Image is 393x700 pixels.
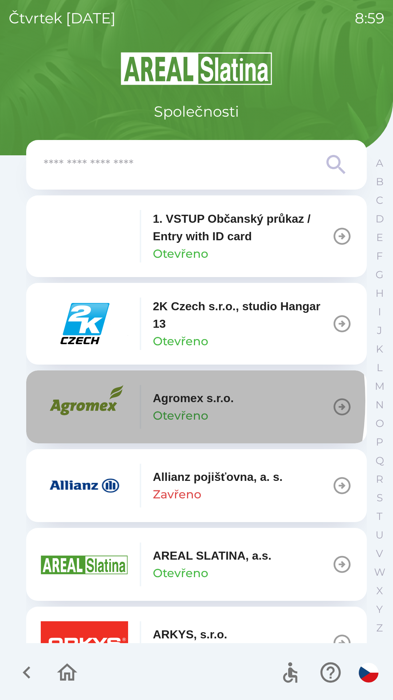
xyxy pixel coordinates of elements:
[153,626,227,643] p: ARKYS, s.r.o.
[370,228,389,247] button: E
[370,526,389,544] button: U
[26,528,367,601] button: AREAL SLATINA, a.s.Otevřeno
[370,582,389,600] button: X
[370,321,389,340] button: J
[154,101,239,122] p: Společnosti
[41,385,128,429] img: 33c739ec-f83b-42c3-a534-7980a31bd9ae.png
[377,324,382,337] p: J
[378,306,381,318] p: I
[376,529,384,541] p: U
[370,507,389,526] button: T
[370,544,389,563] button: V
[377,510,382,523] p: T
[376,398,384,411] p: N
[370,191,389,210] button: C
[26,370,367,443] button: Agromex s.r.o.Otevřeno
[370,340,389,358] button: K
[376,268,384,281] p: G
[26,283,367,365] button: 2K Czech s.r.o., studio Hangar 13Otevřeno
[153,547,271,564] p: AREAL SLATINA, a.s.
[370,563,389,582] button: W
[370,619,389,637] button: Z
[376,194,383,207] p: C
[41,542,128,586] img: aad3f322-fb90-43a2-be23-5ead3ef36ce5.png
[376,175,384,188] p: B
[376,603,383,616] p: Y
[370,489,389,507] button: S
[153,297,332,332] p: 2K Czech s.r.o., studio Hangar 13
[355,7,384,29] p: 8:59
[370,433,389,451] button: P
[370,303,389,321] button: I
[41,464,128,507] img: f3415073-8ef0-49a2-9816-fbbc8a42d535.png
[153,245,208,262] p: Otevřeno
[26,449,367,522] button: Allianz pojišťovna, a. s.Zavřeno
[376,250,383,262] p: F
[376,417,384,430] p: O
[370,414,389,433] button: O
[41,214,128,258] img: 79c93659-7a2c-460d-85f3-2630f0b529cc.png
[153,389,234,407] p: Agromex s.r.o.
[377,361,382,374] p: L
[359,663,378,682] img: cs flag
[370,377,389,396] button: M
[376,213,384,225] p: D
[377,491,383,504] p: S
[153,332,208,350] p: Otevřeno
[370,358,389,377] button: L
[26,51,367,86] img: Logo
[376,343,383,355] p: K
[376,622,383,634] p: Z
[376,287,384,300] p: H
[370,154,389,172] button: A
[26,607,367,680] button: ARKYS, s.r.o.Otevřeno
[26,195,367,277] button: 1. VSTUP Občanský průkaz / Entry with ID cardOtevřeno
[153,407,208,424] p: Otevřeno
[376,231,383,244] p: E
[376,547,383,560] p: V
[376,454,384,467] p: Q
[376,157,383,170] p: A
[376,584,383,597] p: X
[9,7,116,29] p: čtvrtek [DATE]
[370,600,389,619] button: Y
[370,396,389,414] button: N
[374,566,385,579] p: W
[41,302,128,346] img: 46855577-05aa-44e5-9e88-426d6f140dc0.png
[370,172,389,191] button: B
[375,380,385,393] p: M
[376,473,383,486] p: R
[41,621,128,665] img: 5feb7022-72b1-49ea-9745-3ad821b03008.png
[370,265,389,284] button: G
[370,451,389,470] button: Q
[153,486,201,503] p: Zavřeno
[370,470,389,489] button: R
[376,436,383,448] p: P
[370,210,389,228] button: D
[370,284,389,303] button: H
[153,468,283,486] p: Allianz pojišťovna, a. s.
[370,247,389,265] button: F
[153,210,332,245] p: 1. VSTUP Občanský průkaz / Entry with ID card
[153,564,208,582] p: Otevřeno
